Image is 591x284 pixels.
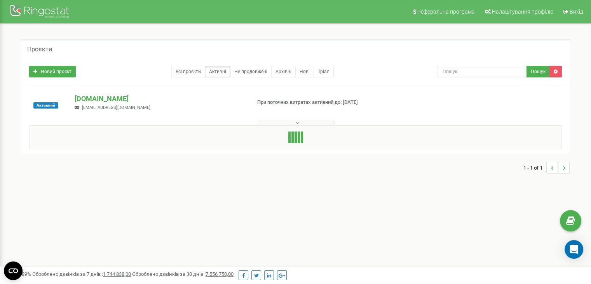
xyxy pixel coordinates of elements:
span: Реферальна програма [417,9,475,15]
a: Тріал [314,66,334,77]
button: Open CMP widget [4,261,23,280]
a: Нові [295,66,314,77]
span: 1 - 1 of 1 [523,162,546,174]
u: 1 744 838,00 [103,271,131,277]
a: Не продовжені [230,66,272,77]
a: Активні [205,66,230,77]
div: Open Intercom Messenger [565,240,583,259]
a: Архівні [271,66,296,77]
p: [DOMAIN_NAME] [75,94,244,104]
h5: Проєкти [27,46,52,53]
span: [EMAIL_ADDRESS][DOMAIN_NAME] [82,105,150,110]
input: Пошук [438,66,527,77]
span: Оброблено дзвінків за 30 днів : [132,271,234,277]
button: Пошук [526,66,550,77]
span: Налаштування профілю [492,9,553,15]
span: Оброблено дзвінків за 7 днів : [32,271,131,277]
u: 7 556 750,00 [206,271,234,277]
a: Новий проєкт [29,66,76,77]
nav: ... [523,154,570,181]
a: Всі проєкти [171,66,205,77]
span: Активний [33,102,58,109]
span: Вихід [570,9,583,15]
p: При поточних витратах активний до: [DATE] [257,99,382,106]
